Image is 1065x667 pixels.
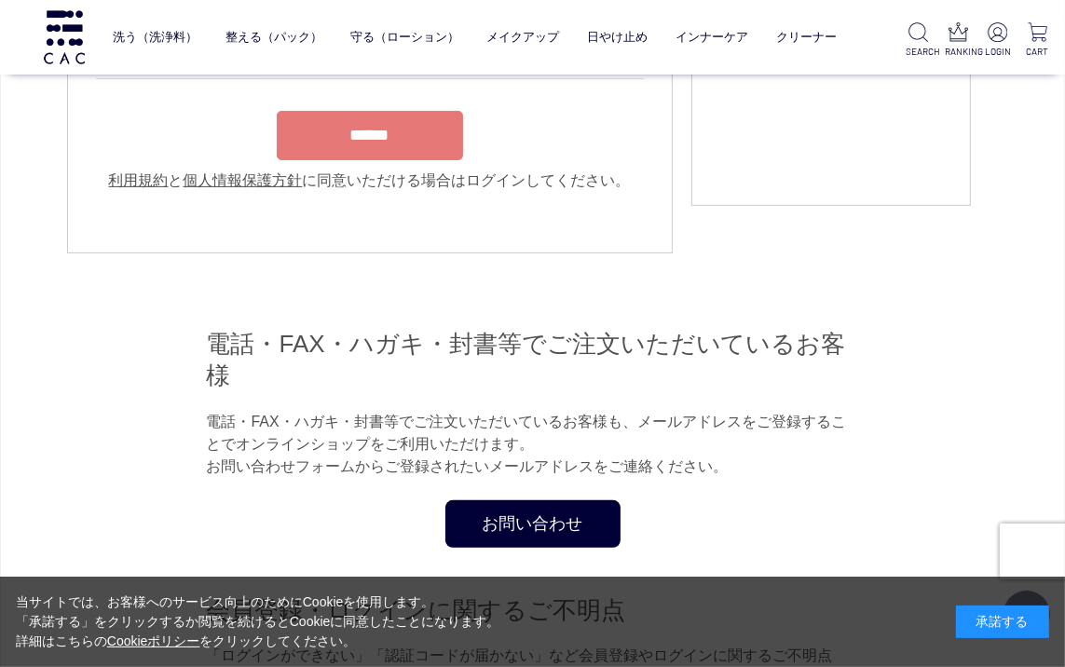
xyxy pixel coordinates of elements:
[41,10,88,63] img: logo
[676,16,748,58] a: インナーケア
[946,45,971,59] p: RANKING
[946,22,971,59] a: RANKING
[1025,45,1050,59] p: CART
[1025,22,1050,59] a: CART
[109,172,169,188] a: 利用規約
[906,22,931,59] a: SEARCH
[207,328,859,392] h2: 電話・FAX・ハガキ・封書等でご注文いただいているお客様
[985,22,1010,59] a: LOGIN
[350,16,459,58] a: 守る（ローション）
[16,592,500,651] div: 当サイトでは、お客様へのサービス向上のためにCookieを使用します。 「承諾する」をクリックするか閲覧を続けるとCookieに同意したことになります。 詳細はこちらの をクリックしてください。
[956,606,1049,638] div: 承諾する
[445,500,621,548] a: お問い合わせ
[184,172,303,188] a: 個人情報保護方針
[776,16,837,58] a: クリーナー
[107,633,200,648] a: Cookieポリシー
[985,45,1010,59] p: LOGIN
[587,16,648,58] a: 日やけ止め
[906,45,931,59] p: SEARCH
[225,16,322,58] a: 整える（パック）
[487,16,560,58] a: メイクアップ
[96,170,644,192] div: と に同意いただける場合はログインしてください。
[207,411,859,478] p: 電話・FAX・ハガキ・封書等でご注文いただいているお客様も、メールアドレスをご登録することでオンラインショップをご利用いただけます。 お問い合わせフォームからご登録されたいメールアドレスをご連絡...
[113,16,198,58] a: 洗う（洗浄料）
